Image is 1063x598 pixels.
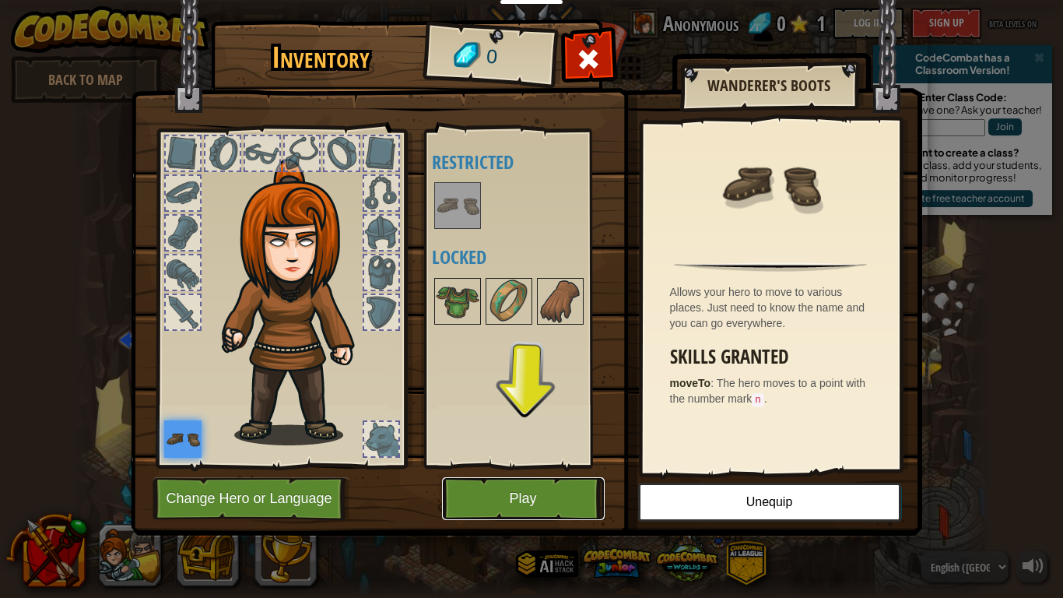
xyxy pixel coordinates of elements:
[222,41,420,74] h1: Inventory
[670,284,879,331] div: Allows your hero to move to various places. Just need to know the name and you can go everywhere.
[487,280,531,323] img: portrait.png
[432,152,616,172] h4: Restricted
[752,393,764,407] code: n
[670,346,879,368] h3: Skills Granted
[638,483,901,522] button: Unequip
[164,420,202,458] img: portrait.png
[436,184,479,227] img: portrait.png
[153,477,350,520] button: Change Hero or Language
[432,247,616,267] h4: Locked
[670,377,711,389] strong: moveTo
[710,377,717,389] span: :
[215,159,382,445] img: hair_f2.png
[720,134,821,235] img: portrait.png
[674,262,866,272] img: hr.png
[436,280,479,323] img: portrait.png
[485,43,498,72] span: 0
[442,477,605,520] button: Play
[670,377,866,405] span: The hero moves to a point with the number mark .
[539,280,582,323] img: portrait.png
[696,77,842,94] h2: Wanderer's Boots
